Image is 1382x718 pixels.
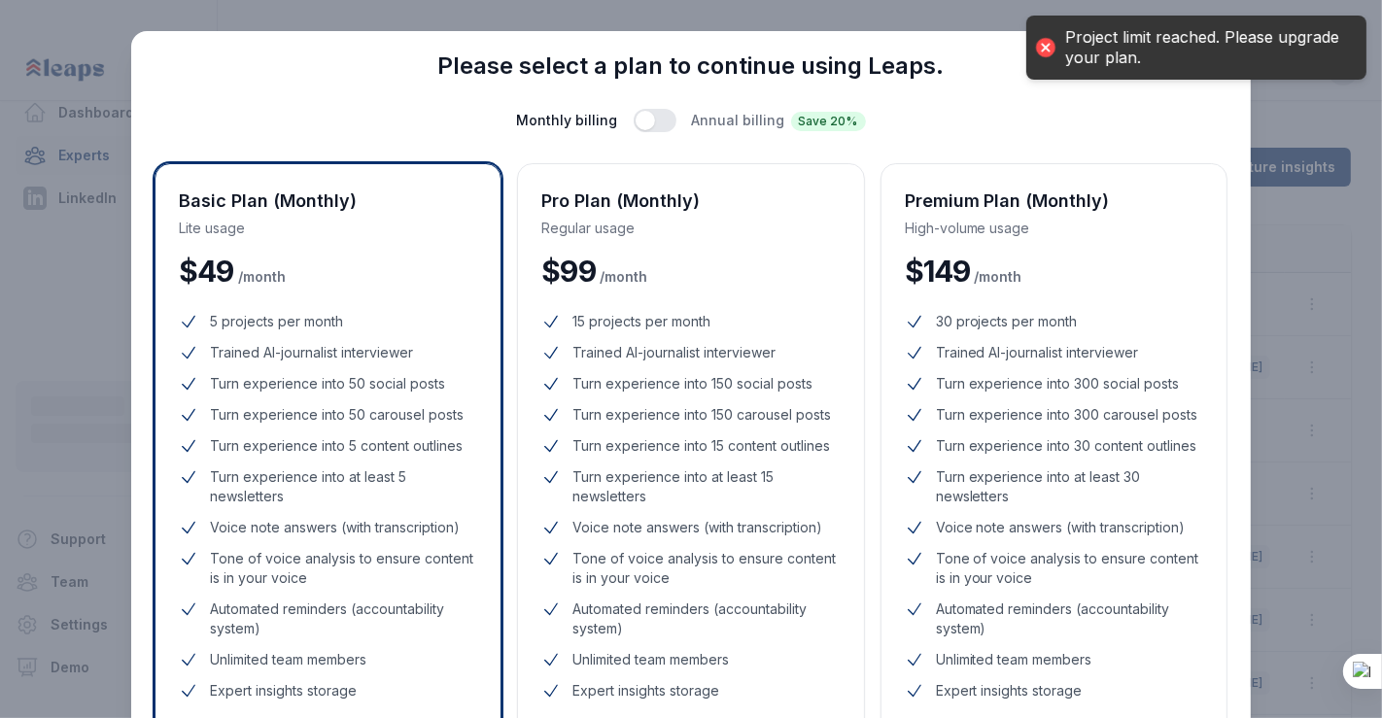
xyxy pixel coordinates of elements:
span: Turn experience into 30 content outlines [936,436,1197,456]
span: Unlimited team members [210,650,366,669]
span: 30 projects per month [936,312,1078,331]
span: Turn experience into at least 5 newsletters [210,467,477,506]
span: Turn experience into 50 social posts [210,374,445,393]
span: Unlimited team members [572,650,729,669]
h3: Basic Plan (Monthly) [179,188,477,215]
span: 5 projects per month [210,312,343,331]
span: Turn experience into 150 social posts [572,374,812,393]
span: Automated reminders (accountability system) [936,599,1203,638]
h3: Please select a plan to continue using Leaps. [155,54,1227,78]
span: Turn experience into 300 carousel posts [936,405,1198,425]
span: / month [238,267,286,287]
span: Voice note answers (with transcription) [210,518,460,537]
span: Turn experience into at least 15 newsletters [572,467,840,506]
span: Trained AI-journalist interviewer [572,343,776,362]
span: Expert insights storage [572,681,719,701]
span: Turn experience into 15 content outlines [572,436,830,456]
span: / month [600,267,647,287]
span: Tone of voice analysis to ensure content is in your voice [210,549,477,588]
h3: Premium Plan (Monthly) [905,188,1203,215]
span: Automated reminders (accountability system) [210,599,477,638]
span: Save 20% [791,112,866,131]
span: / month [975,267,1022,287]
span: $ 99 [541,254,596,289]
p: Regular usage [541,219,840,238]
span: Unlimited team members [936,650,1092,669]
span: Monthly billing [517,111,618,130]
span: Expert insights storage [936,681,1083,701]
span: Expert insights storage [210,681,357,701]
span: Tone of voice analysis to ensure content is in your voice [936,549,1203,588]
span: Turn experience into at least 30 newsletters [936,467,1203,506]
div: Project limit reached. Please upgrade your plan. [1065,27,1347,68]
span: Automated reminders (accountability system) [572,599,840,638]
span: Turn experience into 5 content outlines [210,436,463,456]
span: Turn experience into 300 social posts [936,374,1180,393]
span: $ 49 [179,254,234,289]
span: 15 projects per month [572,312,710,331]
span: Tone of voice analysis to ensure content is in your voice [572,549,840,588]
h3: Pro Plan (Monthly) [541,188,840,215]
span: $ 149 [905,254,971,289]
span: Voice note answers (with transcription) [572,518,822,537]
span: Turn experience into 150 carousel posts [572,405,831,425]
p: High-volume usage [905,219,1203,238]
span: Annual billing [692,111,866,131]
p: Lite usage [179,219,477,238]
span: Turn experience into 50 carousel posts [210,405,464,425]
span: Trained AI-journalist interviewer [210,343,413,362]
span: Trained AI-journalist interviewer [936,343,1139,362]
span: Voice note answers (with transcription) [936,518,1186,537]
